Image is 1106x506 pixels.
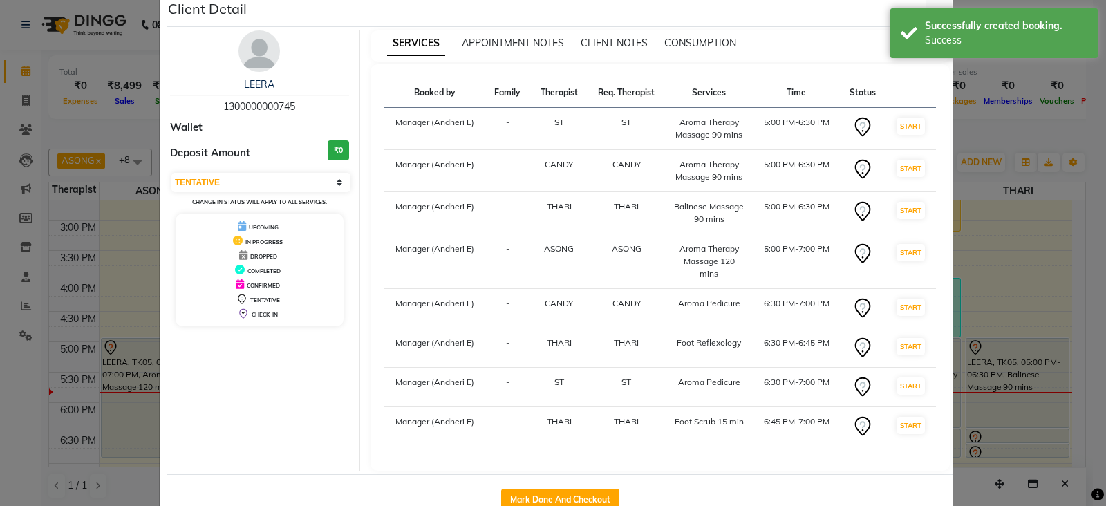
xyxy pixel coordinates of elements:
[753,289,840,328] td: 6:30 PM-7:00 PM
[249,224,279,231] span: UPCOMING
[673,297,744,310] div: Aroma Pedicure
[328,140,349,160] h3: ₹0
[753,407,840,447] td: 6:45 PM-7:00 PM
[247,268,281,274] span: COMPLETED
[673,116,744,141] div: Aroma Therapy Massage 90 mins
[387,31,445,56] span: SERVICES
[384,328,485,368] td: Manager (Andheri E)
[897,202,925,219] button: START
[250,297,280,303] span: TENTATIVE
[840,78,885,108] th: Status
[485,78,531,108] th: Family
[238,30,280,72] img: avatar
[673,243,744,280] div: Aroma Therapy Massage 120 mins
[384,78,485,108] th: Booked by
[581,37,648,49] span: CLIENT NOTES
[485,150,531,192] td: -
[384,192,485,234] td: Manager (Andheri E)
[621,377,631,387] span: ST
[245,238,283,245] span: IN PROGRESS
[545,298,573,308] span: CANDY
[384,234,485,289] td: Manager (Andheri E)
[753,368,840,407] td: 6:30 PM-7:00 PM
[925,19,1087,33] div: Successfully created booking.
[544,243,574,254] span: ASONG
[588,78,665,108] th: Req. Therapist
[170,145,250,161] span: Deposit Amount
[897,118,925,135] button: START
[665,78,753,108] th: Services
[753,150,840,192] td: 5:00 PM-6:30 PM
[384,368,485,407] td: Manager (Andheri E)
[485,108,531,150] td: -
[247,282,280,289] span: CONFIRMED
[170,120,203,135] span: Wallet
[462,37,564,49] span: APPOINTMENT NOTES
[384,108,485,150] td: Manager (Andheri E)
[485,328,531,368] td: -
[485,407,531,447] td: -
[897,299,925,316] button: START
[554,117,564,127] span: ST
[673,415,744,428] div: Foot Scrub 15 min
[897,244,925,261] button: START
[664,37,736,49] span: CONSUMPTION
[753,192,840,234] td: 5:00 PM-6:30 PM
[925,33,1087,48] div: Success
[252,311,278,318] span: CHECK-IN
[384,150,485,192] td: Manager (Andheri E)
[485,368,531,407] td: -
[384,407,485,447] td: Manager (Andheri E)
[614,201,639,212] span: THARI
[673,200,744,225] div: Balinese Massage 90 mins
[223,100,295,113] span: 1300000000745
[753,328,840,368] td: 6:30 PM-6:45 PM
[485,234,531,289] td: -
[192,198,327,205] small: Change in status will apply to all services.
[485,289,531,328] td: -
[545,159,573,169] span: CANDY
[612,298,641,308] span: CANDY
[530,78,588,108] th: Therapist
[614,337,639,348] span: THARI
[753,108,840,150] td: 5:00 PM-6:30 PM
[547,337,572,348] span: THARI
[612,159,641,169] span: CANDY
[547,201,572,212] span: THARI
[614,416,639,427] span: THARI
[673,337,744,349] div: Foot Reflexology
[753,78,840,108] th: Time
[485,192,531,234] td: -
[250,253,277,260] span: DROPPED
[897,417,925,434] button: START
[897,160,925,177] button: START
[673,376,744,388] div: Aroma Pedicure
[384,289,485,328] td: Manager (Andheri E)
[621,117,631,127] span: ST
[897,338,925,355] button: START
[673,158,744,183] div: Aroma Therapy Massage 90 mins
[897,377,925,395] button: START
[547,416,572,427] span: THARI
[612,243,641,254] span: ASONG
[554,377,564,387] span: ST
[753,234,840,289] td: 5:00 PM-7:00 PM
[244,78,274,91] a: LEERA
